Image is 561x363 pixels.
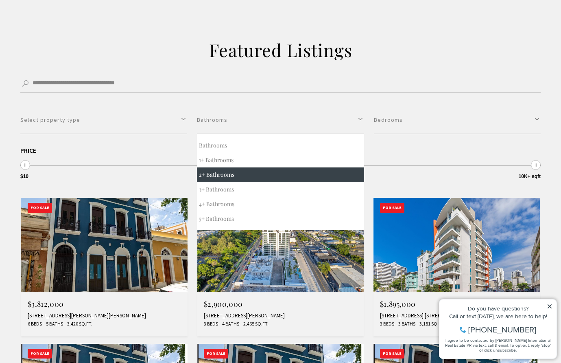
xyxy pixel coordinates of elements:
a: For Sale For Sale $2,900,000 [STREET_ADDRESS][PERSON_NAME] 3 Beds 4 Baths 2,465 Sq.Ft. [197,198,364,336]
button: 1+ Bathrooms [197,153,364,167]
div: Bathrooms [197,134,364,230]
input: Search by Address, City, or Neighborhood [20,75,541,93]
span: [PHONE_NUMBER] [33,38,101,46]
button: 4+ Bathrooms [197,197,364,211]
div: For Sale [204,349,228,359]
div: For Sale [28,203,52,213]
button: 2+ Bathrooms [197,167,364,182]
img: For Sale [197,198,364,292]
div: [STREET_ADDRESS][PERSON_NAME] [204,312,357,319]
div: For Sale [380,203,404,213]
span: 3 Baths [396,321,415,328]
div: [STREET_ADDRESS][PERSON_NAME][PERSON_NAME] [28,312,181,319]
span: I agree to be contacted by [PERSON_NAME] International Real Estate PR via text, call & email. To ... [10,50,116,66]
img: For Sale [21,198,188,292]
span: $10 [20,174,28,179]
h2: Featured Listings [106,39,456,62]
span: $3,812,000 [28,299,63,309]
span: 5 Baths [44,321,63,328]
div: Call or text [DATE], we are here to help! [9,26,118,32]
button: Bathrooms [197,138,364,153]
span: 2,465 Sq.Ft. [241,321,268,328]
span: 4 Baths [220,321,239,328]
button: Bathrooms [197,106,364,134]
span: $1,895,000 [380,299,415,309]
div: For Sale [380,349,404,359]
button: Bedrooms [374,106,541,134]
div: Do you have questions? [9,18,118,24]
button: Select property type [20,106,187,134]
a: For Sale For Sale $1,895,000 [STREET_ADDRESS] [STREET_ADDRESS][PERSON_NAME] 3 Beds 3 Baths 3,181 ... [373,198,540,336]
span: 3,420 Sq.Ft. [65,321,92,328]
button: 5+ Bathrooms [197,211,364,226]
span: 3 Beds [380,321,394,328]
span: 10K+ sqft [519,174,541,179]
span: 3 Beds [204,321,218,328]
img: For Sale [373,198,540,292]
span: $2,900,000 [204,299,242,309]
span: 6 Beds [28,321,42,328]
a: For Sale For Sale $3,812,000 [STREET_ADDRESS][PERSON_NAME][PERSON_NAME] 6 Beds 5 Baths 3,420 Sq.Ft. [21,198,188,336]
span: 3,181 Sq.Ft. [417,321,445,328]
button: 3+ Bathrooms [197,182,364,197]
div: [STREET_ADDRESS] [STREET_ADDRESS][PERSON_NAME] [380,312,533,319]
div: For Sale [28,349,52,359]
